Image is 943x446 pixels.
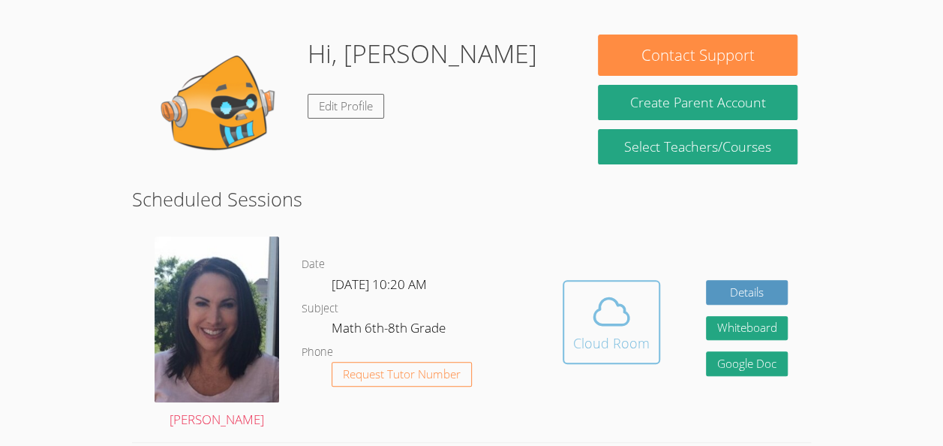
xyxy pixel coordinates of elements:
[146,35,296,185] img: default.png
[132,185,811,213] h2: Scheduled Sessions
[332,276,427,293] span: [DATE] 10:20 AM
[332,318,449,343] dd: Math 6th-8th Grade
[563,280,660,364] button: Cloud Room
[332,362,472,387] button: Request Tutor Number
[308,35,537,73] h1: Hi, [PERSON_NAME]
[302,300,338,318] dt: Subject
[706,351,788,376] a: Google Doc
[598,85,797,120] button: Create Parent Account
[706,316,788,341] button: Whiteboard
[706,280,788,305] a: Details
[302,343,333,362] dt: Phone
[343,369,461,380] span: Request Tutor Number
[302,255,325,274] dt: Date
[598,35,797,76] button: Contact Support
[573,333,650,354] div: Cloud Room
[155,237,279,402] img: avatar.png
[155,237,279,430] a: [PERSON_NAME]
[598,129,797,164] a: Select Teachers/Courses
[308,94,384,119] a: Edit Profile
